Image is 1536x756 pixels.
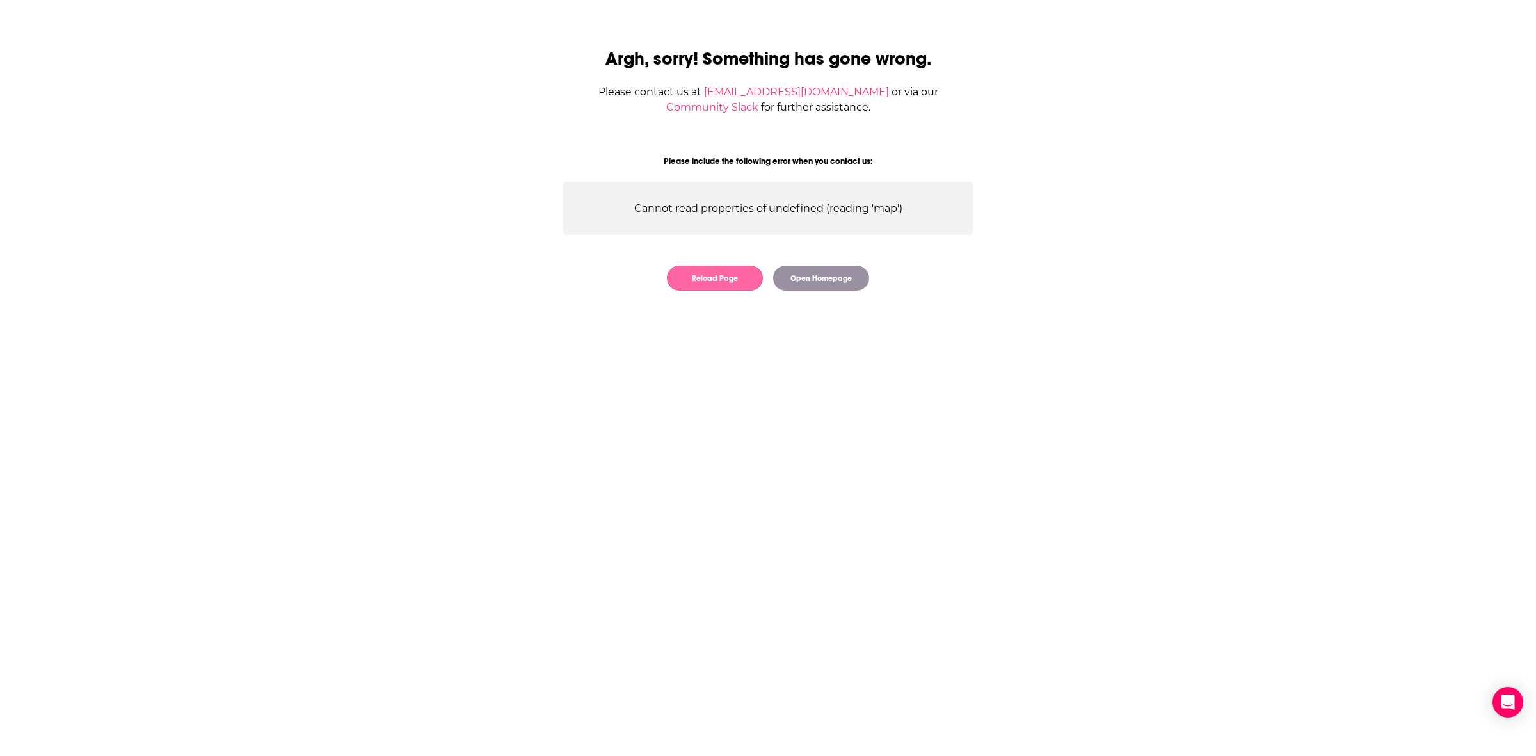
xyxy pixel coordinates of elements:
div: Please contact us at or via our for further assistance. [563,84,973,115]
div: Please include the following error when you contact us: [563,156,973,166]
button: Reload Page [667,266,763,291]
a: Community Slack [666,101,758,113]
div: Open Intercom Messenger [1492,687,1523,718]
h2: Argh, sorry! Something has gone wrong. [563,48,973,70]
div: Cannot read properties of undefined (reading 'map') [563,182,973,235]
button: Open Homepage [773,266,869,291]
a: [EMAIL_ADDRESS][DOMAIN_NAME] [704,86,889,98]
